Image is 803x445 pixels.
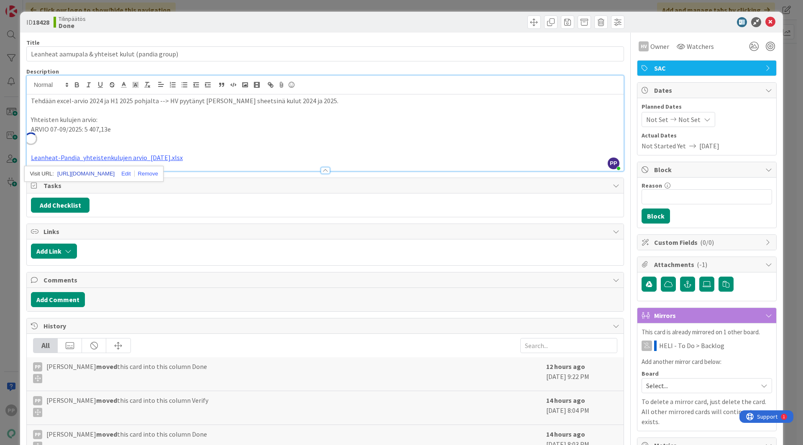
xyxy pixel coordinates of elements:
label: Reason [642,182,662,189]
span: Block [654,165,761,175]
b: moved [96,430,117,438]
p: ARVIO 07-09/2025: 5 407,13e [31,125,619,134]
div: 1 [43,3,46,10]
div: [DATE] 8:04 PM [546,395,617,420]
label: Title [26,39,40,46]
input: type card name here... [26,46,624,61]
a: Leanheat-Pandia_yhteistenkulujen arvio_[DATE].xlsx [31,153,183,162]
input: Search... [520,338,617,353]
p: This card is already mirrored on 1 other board. [642,328,772,337]
p: Yhteisten kulujen arvio: [31,115,619,125]
span: Tilinpäätös [59,15,86,22]
span: Owner [650,41,669,51]
div: [DATE] 9:22 PM [546,361,617,387]
span: Planned Dates [642,102,772,111]
span: SAC [654,63,761,73]
div: HV [639,41,649,51]
span: Not Set [678,114,701,125]
div: PP [33,362,42,371]
span: Select... [646,380,753,392]
a: [URL][DOMAIN_NAME] [57,168,115,179]
b: Done [59,22,86,29]
span: Watchers [687,41,714,51]
span: ( 0/0 ) [700,238,714,247]
span: Description [26,68,59,75]
button: Add Comment [31,292,85,307]
p: Add another mirror card below: [642,357,772,367]
span: Board [642,371,659,376]
b: 14 hours ago [546,430,585,438]
span: Attachments [654,259,761,270]
span: Support [18,1,38,11]
p: Tehdään excel-arvio 2024 ja H1 2025 pohjalta --> HV pyytänyt [PERSON_NAME] sheetsinä kulut 2024 j... [31,96,619,106]
span: ID [26,17,49,27]
b: moved [96,362,117,371]
span: Not Started Yet [642,141,686,151]
b: 18428 [33,18,49,26]
span: Custom Fields [654,237,761,247]
div: PP [33,430,42,439]
span: [PERSON_NAME] this card into this column Verify [46,395,208,417]
span: Tasks [43,181,609,191]
div: All [33,338,58,353]
span: History [43,321,609,331]
span: Links [43,226,609,236]
span: [DATE] [699,141,719,151]
button: Add Link [31,244,77,259]
button: Add Checklist [31,198,90,213]
span: Not Set [646,114,668,125]
span: PP [608,158,619,169]
b: moved [96,396,117,404]
span: Dates [654,85,761,95]
span: Mirrors [654,310,761,320]
span: Comments [43,275,609,285]
div: PP [33,396,42,405]
span: Actual Dates [642,131,772,140]
p: To delete a mirror card, just delete the card. All other mirrored cards will continue to exists. [642,397,772,427]
b: 12 hours ago [546,362,585,371]
span: [PERSON_NAME] this card into this column Done [46,361,207,383]
button: Block [642,209,670,224]
b: 14 hours ago [546,396,585,404]
span: ( -1 ) [697,260,707,269]
span: HELI - To Do > Backlog [659,341,724,351]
